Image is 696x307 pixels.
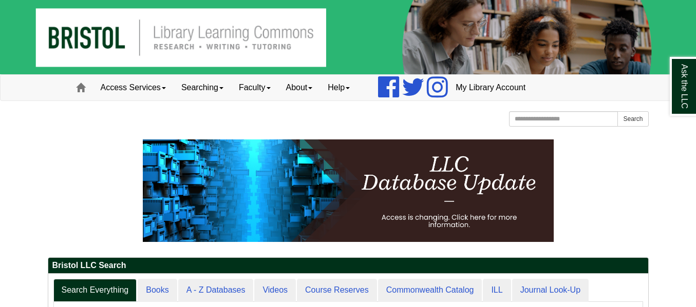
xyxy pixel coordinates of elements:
a: Journal Look-Up [512,279,589,302]
a: Searching [174,75,231,100]
a: A - Z Databases [178,279,254,302]
img: HTML tutorial [143,139,554,242]
a: Course Reserves [297,279,377,302]
a: ILL [483,279,511,302]
h2: Bristol LLC Search [48,258,648,274]
a: About [278,75,321,100]
a: Books [138,279,177,302]
a: Videos [254,279,296,302]
a: Search Everything [53,279,137,302]
a: Faculty [231,75,278,100]
a: Help [320,75,358,100]
a: My Library Account [448,75,533,100]
a: Commonwealth Catalog [378,279,482,302]
button: Search [617,111,648,127]
a: Access Services [93,75,174,100]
